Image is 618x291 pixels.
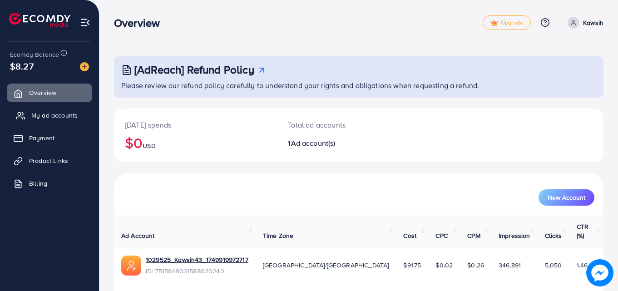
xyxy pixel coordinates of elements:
[10,59,34,73] span: $8.27
[29,179,47,188] span: Billing
[577,261,588,270] span: 1.46
[263,231,293,240] span: Time Zone
[499,231,530,240] span: Impression
[9,13,70,27] img: logo
[146,266,248,276] span: ID: 7515849031588020240
[114,16,167,30] h3: Overview
[483,15,531,30] a: tickUpgrade
[121,80,598,91] p: Please review our refund policy carefully to understand your rights and obligations when requesti...
[263,261,389,270] span: [GEOGRAPHIC_DATA]/[GEOGRAPHIC_DATA]
[146,255,248,264] a: 1029525_Kawsih43_1749919972717
[548,194,585,201] span: New Account
[499,261,521,270] span: 346,891
[29,156,68,165] span: Product Links
[80,62,89,71] img: image
[586,259,613,286] img: image
[564,17,603,29] a: Kawsih
[10,50,59,59] span: Ecomdy Balance
[288,119,389,130] p: Total ad accounts
[583,17,603,28] p: Kawsih
[467,261,484,270] span: $0.26
[490,20,498,26] img: tick
[7,152,92,170] a: Product Links
[403,231,416,240] span: Cost
[29,133,54,143] span: Payment
[80,17,90,28] img: menu
[125,134,266,151] h2: $0
[403,261,421,270] span: $91.75
[291,138,336,148] span: Ad account(s)
[29,88,56,97] span: Overview
[288,139,389,148] h2: 1
[121,256,141,276] img: ic-ads-acc.e4c84228.svg
[435,261,453,270] span: $0.02
[435,231,447,240] span: CPC
[7,84,92,102] a: Overview
[125,119,266,130] p: [DATE] spends
[545,261,562,270] span: 5,050
[121,231,155,240] span: Ad Account
[539,189,594,206] button: New Account
[31,111,78,120] span: My ad accounts
[467,231,480,240] span: CPM
[7,129,92,147] a: Payment
[7,174,92,192] a: Billing
[577,222,588,240] span: CTR (%)
[143,141,155,150] span: USD
[7,106,92,124] a: My ad accounts
[545,231,562,240] span: Clicks
[490,20,523,26] span: Upgrade
[134,63,254,76] h3: [AdReach] Refund Policy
